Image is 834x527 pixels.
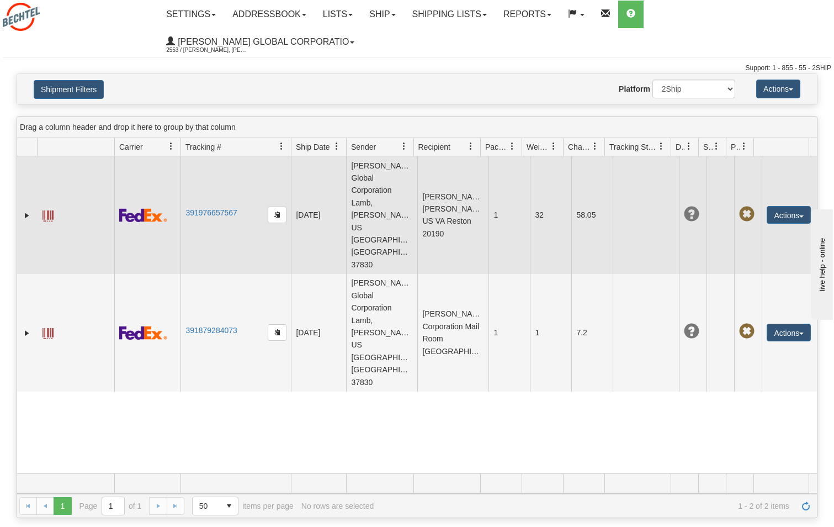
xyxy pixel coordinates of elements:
[418,141,450,152] span: Recipient
[568,141,591,152] span: Charge
[301,502,374,510] div: No rows are selected
[185,208,237,217] a: 391976657567
[739,324,755,339] span: Pickup Not Assigned
[54,497,71,515] span: Page 1
[3,3,40,31] img: logo2553.jpg
[43,323,54,341] a: Label
[381,502,789,510] span: 1 - 2 of 2 items
[291,156,346,274] td: [DATE]
[503,137,522,156] a: Packages filter column settings
[735,137,753,156] a: Pickup Status filter column settings
[162,137,180,156] a: Carrier filter column settings
[192,497,238,515] span: Page sizes drop down
[119,208,167,222] img: 2 - FedEx Express®
[544,137,563,156] a: Weight filter column settings
[22,210,33,221] a: Expand
[609,141,657,152] span: Tracking Status
[684,207,699,222] span: Unknown
[351,141,376,152] span: Sender
[707,137,726,156] a: Shipment Issues filter column settings
[684,324,699,339] span: Unknown
[166,45,249,56] span: 2553 / [PERSON_NAME], [PERSON_NAME]
[220,497,238,515] span: select
[315,1,361,28] a: Lists
[291,274,346,392] td: [DATE]
[158,1,224,28] a: Settings
[530,274,571,392] td: 1
[767,324,811,341] button: Actions
[268,207,286,223] button: Copy to clipboard
[175,37,349,46] span: [PERSON_NAME] Global Corporatio
[417,156,488,274] td: [PERSON_NAME] [PERSON_NAME] US VA Reston 20190
[495,1,560,28] a: Reports
[571,156,613,274] td: 58.05
[809,207,833,320] iframe: chat widget
[192,497,294,515] span: items per page
[119,326,167,340] img: 2 - FedEx Express®
[586,137,604,156] a: Charge filter column settings
[185,326,237,335] a: 391879284073
[404,1,495,28] a: Shipping lists
[34,80,104,99] button: Shipment Filters
[17,117,817,138] div: grid grouping header
[619,83,650,94] label: Platform
[488,156,530,274] td: 1
[199,500,214,512] span: 50
[731,141,740,152] span: Pickup Status
[22,328,33,339] a: Expand
[756,80,800,98] button: Actions
[346,156,417,274] td: [PERSON_NAME] Global Corporation Lamb, [PERSON_NAME] US [GEOGRAPHIC_DATA] [GEOGRAPHIC_DATA] 37830
[461,137,480,156] a: Recipient filter column settings
[8,9,102,18] div: live help - online
[676,141,685,152] span: Delivery Status
[79,497,142,515] span: Page of 1
[417,274,488,392] td: [PERSON_NAME] Corporation Mail Room [GEOGRAPHIC_DATA]
[296,141,330,152] span: Ship Date
[395,137,413,156] a: Sender filter column settings
[739,207,755,222] span: Pickup Not Assigned
[119,141,143,152] span: Carrier
[224,1,315,28] a: Addressbook
[185,141,221,152] span: Tracking #
[488,274,530,392] td: 1
[346,274,417,392] td: [PERSON_NAME] Global Corporation Lamb, [PERSON_NAME] US [GEOGRAPHIC_DATA] [GEOGRAPHIC_DATA] 37830
[485,141,508,152] span: Packages
[703,141,713,152] span: Shipment Issues
[3,64,831,73] div: Support: 1 - 855 - 55 - 2SHIP
[652,137,671,156] a: Tracking Status filter column settings
[767,206,811,224] button: Actions
[530,156,571,274] td: 32
[268,324,286,341] button: Copy to clipboard
[797,497,815,515] a: Refresh
[327,137,346,156] a: Ship Date filter column settings
[361,1,403,28] a: Ship
[679,137,698,156] a: Delivery Status filter column settings
[158,28,363,56] a: [PERSON_NAME] Global Corporatio 2553 / [PERSON_NAME], [PERSON_NAME]
[43,205,54,223] a: Label
[272,137,291,156] a: Tracking # filter column settings
[571,274,613,392] td: 7.2
[527,141,550,152] span: Weight
[102,497,124,515] input: Page 1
